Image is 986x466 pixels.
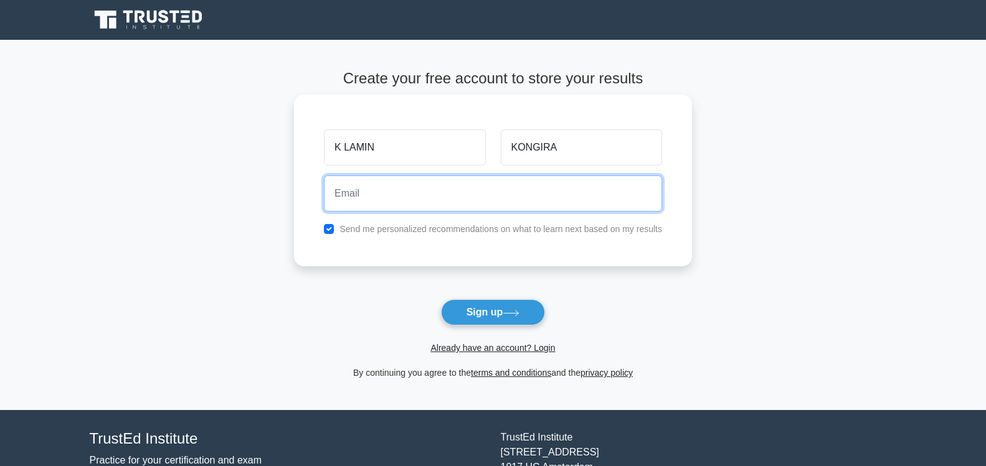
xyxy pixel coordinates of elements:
[324,129,485,165] input: First name
[339,224,662,234] label: Send me personalized recommendations on what to learn next based on my results
[90,455,262,465] a: Practice for your certification and exam
[430,343,555,353] a: Already have an account? Login
[501,129,662,165] input: Last name
[287,365,699,380] div: By continuing you agree to the and the
[471,368,551,378] a: terms and conditions
[441,299,546,325] button: Sign up
[581,368,633,378] a: privacy policy
[294,70,692,88] h4: Create your free account to store your results
[90,430,486,448] h4: TrustEd Institute
[324,175,662,212] input: Email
